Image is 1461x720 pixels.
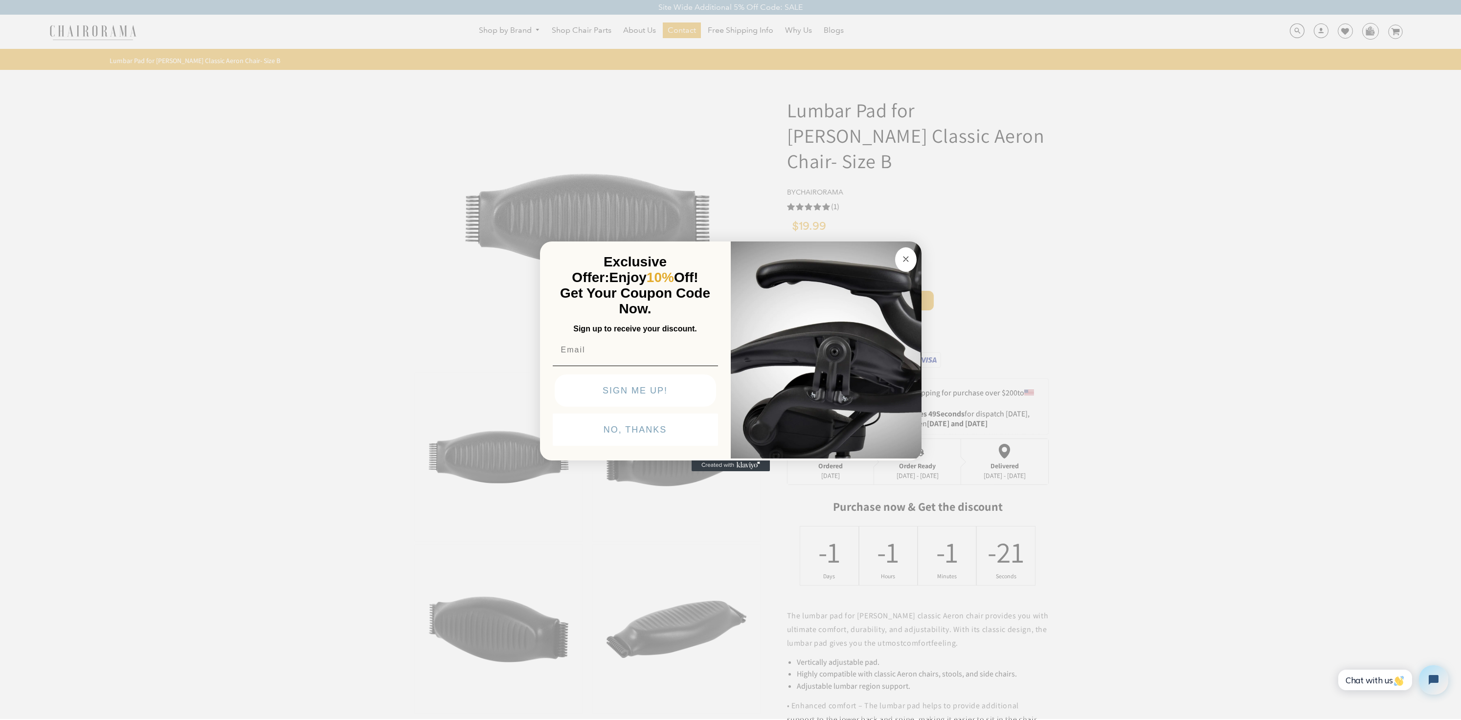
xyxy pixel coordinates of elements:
[731,240,922,458] img: 92d77583-a095-41f6-84e7-858462e0427a.jpeg
[647,270,674,285] span: 10%
[553,340,718,360] input: Email
[895,247,917,272] button: Close dialog
[560,285,710,316] span: Get Your Coupon Code Now.
[573,325,697,333] span: Sign up to receive your discount.
[555,374,716,407] button: SIGN ME UP!
[572,254,667,285] span: Exclusive Offer:
[692,459,770,471] a: Created with Klaviyo - opens in a new tab
[609,270,698,285] span: Enjoy Off!
[1327,657,1457,703] iframe: Tidio Chat
[553,414,718,446] button: NO, THANKS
